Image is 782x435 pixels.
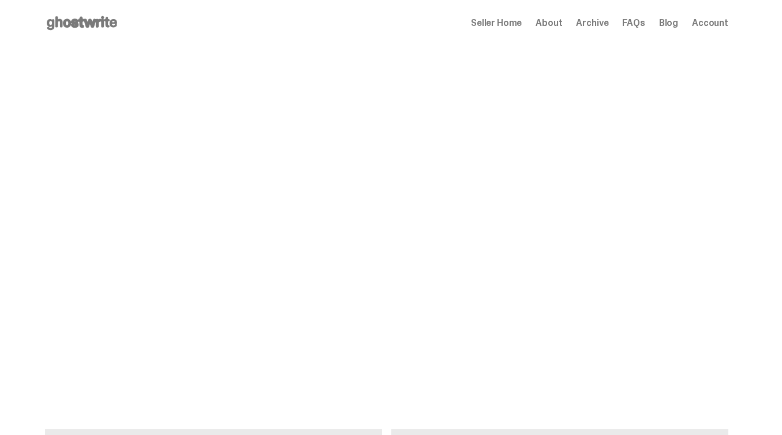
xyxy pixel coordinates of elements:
a: FAQs [622,18,645,28]
a: Blog [659,18,678,28]
a: Account [692,18,728,28]
a: About [536,18,562,28]
a: Seller Home [471,18,522,28]
a: Archive [576,18,608,28]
